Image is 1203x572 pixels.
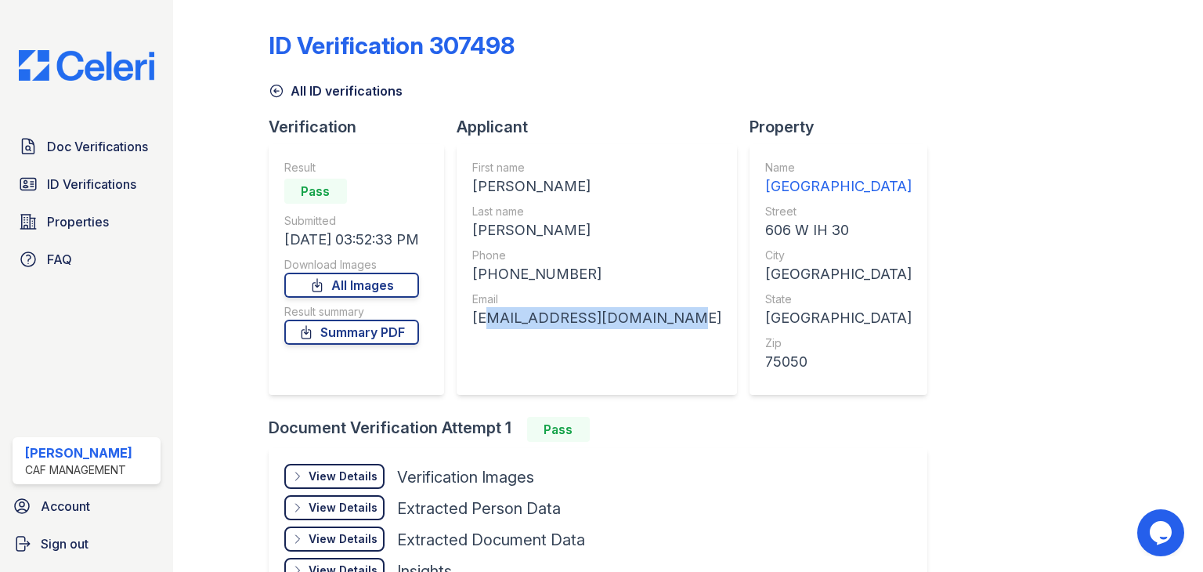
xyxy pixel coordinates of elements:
[1137,509,1187,556] iframe: chat widget
[397,529,585,551] div: Extracted Document Data
[269,116,457,138] div: Verification
[765,176,912,197] div: [GEOGRAPHIC_DATA]
[397,498,561,520] div: Extracted Person Data
[309,531,378,547] div: View Details
[472,248,721,263] div: Phone
[765,263,912,285] div: [GEOGRAPHIC_DATA]
[472,160,721,176] div: First name
[284,273,419,298] a: All Images
[472,307,721,329] div: [EMAIL_ADDRESS][DOMAIN_NAME]
[457,116,750,138] div: Applicant
[47,137,148,156] span: Doc Verifications
[284,257,419,273] div: Download Images
[269,81,403,100] a: All ID verifications
[309,469,378,484] div: View Details
[309,500,378,516] div: View Details
[47,212,109,231] span: Properties
[284,160,419,176] div: Result
[765,219,912,241] div: 606 W IH 30
[41,497,90,516] span: Account
[47,175,136,194] span: ID Verifications
[750,116,940,138] div: Property
[269,31,515,60] div: ID Verification 307498
[765,248,912,263] div: City
[765,160,912,176] div: Name
[527,417,590,442] div: Pass
[397,466,534,488] div: Verification Images
[13,168,161,200] a: ID Verifications
[47,250,72,269] span: FAQ
[284,320,419,345] a: Summary PDF
[6,528,167,559] a: Sign out
[765,291,912,307] div: State
[13,206,161,237] a: Properties
[284,213,419,229] div: Submitted
[284,304,419,320] div: Result summary
[25,443,132,462] div: [PERSON_NAME]
[284,229,419,251] div: [DATE] 03:52:33 PM
[269,417,940,442] div: Document Verification Attempt 1
[472,204,721,219] div: Last name
[765,307,912,329] div: [GEOGRAPHIC_DATA]
[765,204,912,219] div: Street
[472,263,721,285] div: [PHONE_NUMBER]
[13,131,161,162] a: Doc Verifications
[284,179,347,204] div: Pass
[765,335,912,351] div: Zip
[6,491,167,522] a: Account
[13,244,161,275] a: FAQ
[765,160,912,197] a: Name [GEOGRAPHIC_DATA]
[6,50,167,81] img: CE_Logo_Blue-a8612792a0a2168367f1c8372b55b34899dd931a85d93a1a3d3e32e68fde9ad4.png
[472,176,721,197] div: [PERSON_NAME]
[765,351,912,373] div: 75050
[25,462,132,478] div: CAF Management
[41,534,89,553] span: Sign out
[472,219,721,241] div: [PERSON_NAME]
[472,291,721,307] div: Email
